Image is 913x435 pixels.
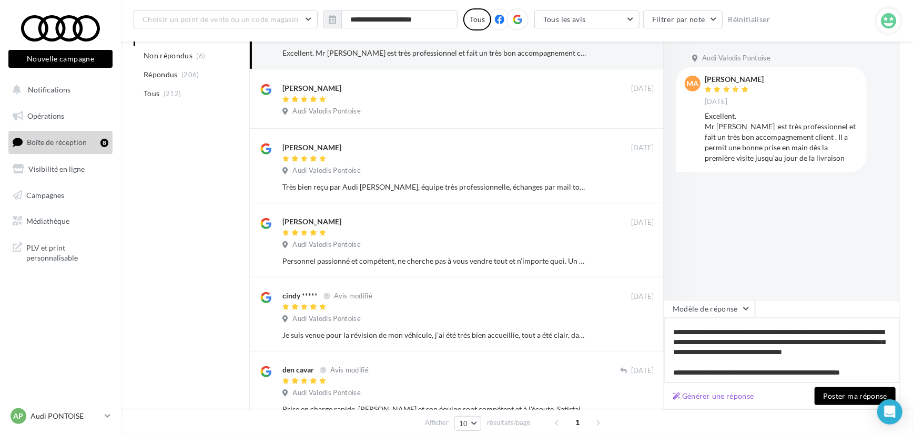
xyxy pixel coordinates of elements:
span: Notifications [28,85,70,94]
span: (206) [181,70,199,79]
span: Audi Valodis Pontoise [292,166,361,175]
span: [DATE] [631,218,654,227]
p: Audi PONTOISE [31,411,100,421]
div: 8 [100,139,108,147]
span: Ma [687,78,699,89]
span: [DATE] [631,366,654,376]
div: den cavar [282,365,314,375]
button: Modèle de réponse [664,300,755,318]
span: Médiathèque [26,216,69,225]
button: Filtrer par note [643,11,723,28]
div: Tous [463,8,491,30]
span: Campagnes [26,190,64,199]
button: Nouvelle campagne [8,50,113,68]
div: Très bien reçu par Audi [PERSON_NAME], équipe très professionnelle, échanges par mail tout au lon... [282,182,586,192]
span: Avis modifié [330,366,369,374]
a: Boîte de réception8 [6,131,115,153]
button: 10 [454,416,481,431]
span: 10 [459,419,468,428]
span: (212) [164,89,181,98]
div: [PERSON_NAME] [282,83,341,94]
div: Excellent. Mr [PERSON_NAME] est très professionnel et fait un très bon accompagnement client . Il... [705,111,858,163]
div: Prise en charge rapide, [PERSON_NAME] et son équipe sont compétent et à l'écoute. Satisfait de la... [282,404,586,415]
span: Boîte de réception [27,138,87,147]
span: Afficher [425,418,449,428]
span: [DATE] [631,292,654,302]
span: Opérations [27,111,64,120]
span: Non répondus [144,50,192,61]
div: Open Intercom Messenger [877,399,902,424]
span: Audi Valodis Pontoise [292,107,361,116]
span: (6) [197,51,206,60]
span: Avis modifié [334,292,372,300]
span: Tous les avis [543,15,586,24]
span: Visibilité en ligne [28,164,85,173]
span: 1 [570,414,586,431]
span: Tous [144,88,159,99]
div: Je suis venue pour la révision de mon véhicule, j’ai été très bien accueillie, tout a été clair, ... [282,330,586,340]
span: Audi Valodis Pontoise [292,240,361,250]
button: Poster ma réponse [815,387,896,405]
span: Répondus [144,69,178,80]
a: Visibilité en ligne [6,158,115,180]
div: [PERSON_NAME] [282,142,341,153]
span: AP [14,411,24,421]
span: [DATE] [705,97,728,107]
span: Choisir un point de vente ou un code magasin [143,15,298,24]
span: résultats/page [487,418,531,428]
div: [PERSON_NAME] [282,216,341,227]
a: Opérations [6,105,115,127]
span: Audi Valodis Pontoise [702,54,770,63]
span: Audi Valodis Pontoise [292,388,361,398]
span: [DATE] [631,84,654,94]
button: Générer une réponse [668,390,758,402]
span: Audi Valodis Pontoise [292,314,361,324]
div: Excellent. Mr [PERSON_NAME] est très professionnel et fait un très bon accompagnement client . Il... [282,48,586,58]
div: [PERSON_NAME] [705,76,764,83]
div: Personnel passionné et compétent, ne cherche pas à vous vendre tout et n’importe quoi. Un petit +... [282,256,586,266]
a: Campagnes [6,184,115,206]
a: AP Audi PONTOISE [8,406,113,426]
span: PLV et print personnalisable [26,241,108,263]
button: Tous les avis [534,11,640,28]
a: PLV et print personnalisable [6,236,115,267]
button: Notifications [6,79,110,101]
button: Réinitialiser [724,13,775,26]
span: [DATE] [631,143,654,153]
a: Médiathèque [6,210,115,232]
button: Choisir un point de vente ou un code magasin [134,11,318,28]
